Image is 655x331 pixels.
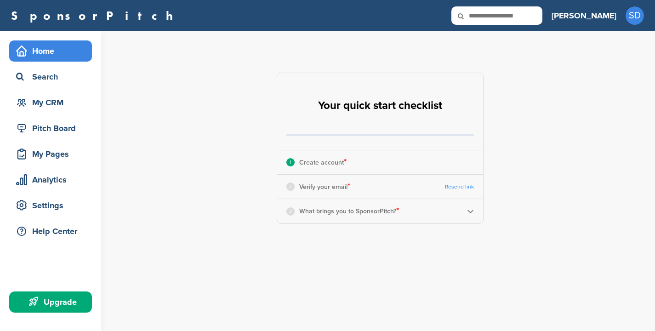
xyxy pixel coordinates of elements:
[14,223,92,240] div: Help Center
[626,6,644,25] span: SD
[9,118,92,139] a: Pitch Board
[14,146,92,162] div: My Pages
[299,156,347,168] p: Create account
[286,183,295,191] div: 2
[299,181,350,193] p: Verify your email
[552,6,616,26] a: [PERSON_NAME]
[286,207,295,216] div: 3
[9,195,92,216] a: Settings
[9,169,92,190] a: Analytics
[14,120,92,137] div: Pitch Board
[14,171,92,188] div: Analytics
[467,208,474,215] img: Checklist arrow 2
[14,68,92,85] div: Search
[9,221,92,242] a: Help Center
[445,183,474,190] a: Resend link
[14,197,92,214] div: Settings
[11,10,179,22] a: SponsorPitch
[9,66,92,87] a: Search
[9,291,92,313] a: Upgrade
[9,40,92,62] a: Home
[9,92,92,113] a: My CRM
[14,294,92,310] div: Upgrade
[318,96,442,116] h2: Your quick start checklist
[9,143,92,165] a: My Pages
[552,9,616,22] h3: [PERSON_NAME]
[299,205,399,217] p: What brings you to SponsorPitch?
[286,158,295,166] div: 1
[14,94,92,111] div: My CRM
[14,43,92,59] div: Home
